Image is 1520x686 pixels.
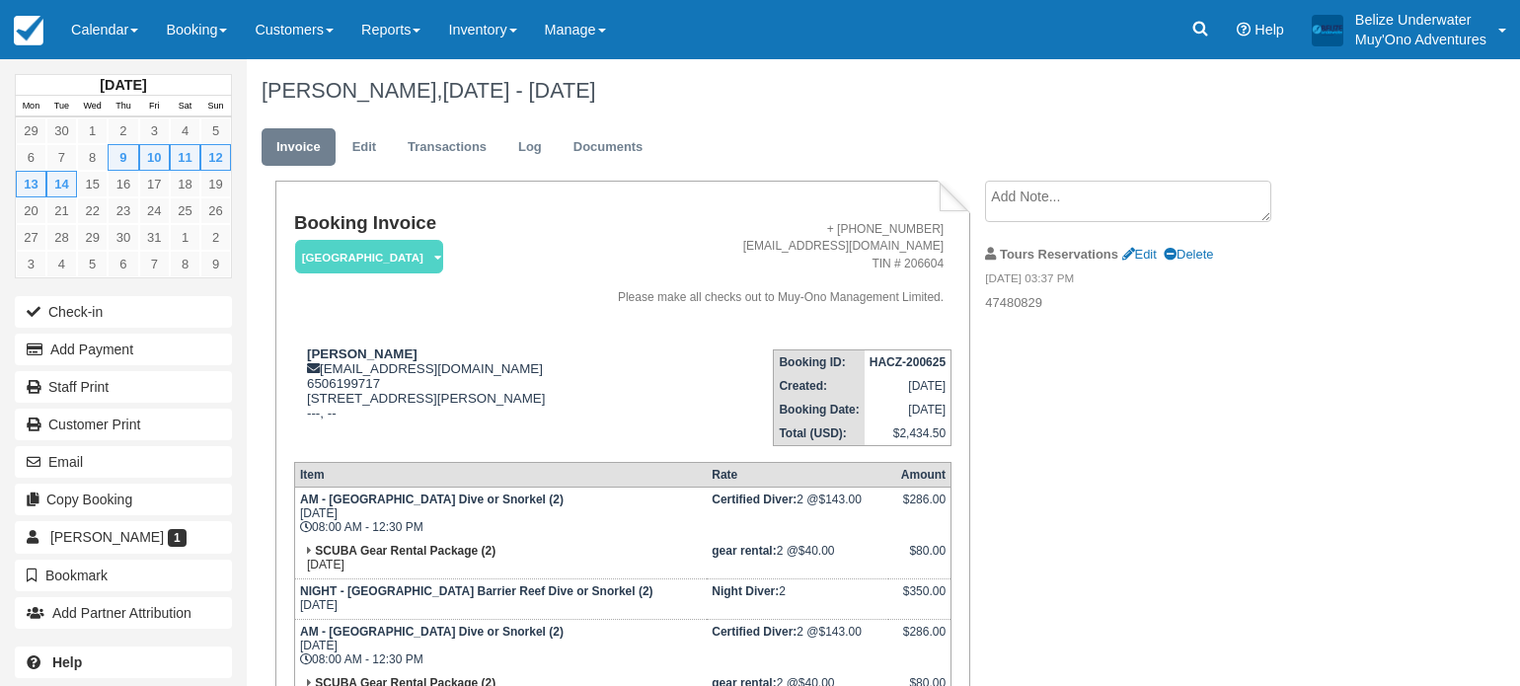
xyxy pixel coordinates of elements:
[200,171,231,197] a: 19
[170,117,200,144] a: 4
[707,619,887,671] td: 2 @
[139,96,170,117] th: Fri
[108,197,138,224] a: 23
[77,251,108,277] a: 5
[707,487,887,539] td: 2 @
[300,493,564,506] strong: AM - [GEOGRAPHIC_DATA] Dive or Snorkel (2)
[15,446,232,478] button: Email
[46,251,77,277] a: 4
[712,544,776,558] strong: gear rental
[985,270,1318,292] em: [DATE] 03:37 PM
[139,171,170,197] a: 17
[1237,23,1251,37] i: Help
[300,625,564,639] strong: AM - [GEOGRAPHIC_DATA] Dive or Snorkel (2)
[774,374,865,398] th: Created:
[108,251,138,277] a: 6
[774,421,865,446] th: Total (USD):
[16,117,46,144] a: 29
[139,117,170,144] a: 3
[580,221,944,306] address: + [PHONE_NUMBER] [EMAIL_ADDRESS][DOMAIN_NAME] TIN # 206604 Please make all checks out to Muy-Ono ...
[108,224,138,251] a: 30
[46,171,77,197] a: 14
[294,578,707,619] td: [DATE]
[200,117,231,144] a: 5
[1355,10,1486,30] p: Belize Underwater
[503,128,557,167] a: Log
[819,493,862,506] span: $143.00
[712,625,797,639] strong: Certified Diver
[139,224,170,251] a: 31
[170,171,200,197] a: 18
[300,584,653,598] strong: NIGHT - [GEOGRAPHIC_DATA] Barrier Reef Dive or Snorkel (2)
[170,96,200,117] th: Sat
[15,560,232,591] button: Bookmark
[200,224,231,251] a: 2
[14,16,43,45] img: checkfront-main-nav-mini-logo.png
[774,349,865,374] th: Booking ID:
[798,544,835,558] span: $40.00
[442,78,595,103] span: [DATE] - [DATE]
[893,493,946,522] div: $286.00
[1164,247,1213,262] a: Delete
[108,96,138,117] th: Thu
[50,529,164,545] span: [PERSON_NAME]
[77,197,108,224] a: 22
[16,224,46,251] a: 27
[1254,22,1284,38] span: Help
[294,539,707,579] td: [DATE]
[108,171,138,197] a: 16
[52,654,82,670] b: Help
[865,374,951,398] td: [DATE]
[707,578,887,619] td: 2
[15,371,232,403] a: Staff Print
[16,171,46,197] a: 13
[139,197,170,224] a: 24
[108,117,138,144] a: 2
[16,96,46,117] th: Mon
[170,144,200,171] a: 11
[774,398,865,421] th: Booking Date:
[893,544,946,573] div: $80.00
[294,213,572,234] h1: Booking Invoice
[16,144,46,171] a: 6
[712,493,797,506] strong: Certified Diver
[893,584,946,614] div: $350.00
[315,544,495,558] strong: SCUBA Gear Rental Package (2)
[200,96,231,117] th: Sun
[888,462,951,487] th: Amount
[15,521,232,553] a: [PERSON_NAME] 1
[707,462,887,487] th: Rate
[294,487,707,539] td: [DATE] 08:00 AM - 12:30 PM
[294,346,572,445] div: [EMAIL_ADDRESS][DOMAIN_NAME] 6506199717 [STREET_ADDRESS][PERSON_NAME] ---, --
[15,597,232,629] button: Add Partner Attribution
[77,224,108,251] a: 29
[295,240,443,274] em: [GEOGRAPHIC_DATA]
[262,79,1372,103] h1: [PERSON_NAME],
[46,197,77,224] a: 21
[338,128,391,167] a: Edit
[16,251,46,277] a: 3
[1355,30,1486,49] p: Muy'Ono Adventures
[46,224,77,251] a: 28
[865,398,951,421] td: [DATE]
[77,117,108,144] a: 1
[100,77,146,93] strong: [DATE]
[168,529,187,547] span: 1
[46,144,77,171] a: 7
[170,224,200,251] a: 1
[170,197,200,224] a: 25
[712,584,779,598] strong: Night Diver
[200,251,231,277] a: 9
[294,619,707,671] td: [DATE] 08:00 AM - 12:30 PM
[15,484,232,515] button: Copy Booking
[170,251,200,277] a: 8
[46,117,77,144] a: 30
[139,144,170,171] a: 10
[200,197,231,224] a: 26
[294,239,436,275] a: [GEOGRAPHIC_DATA]
[46,96,77,117] th: Tue
[819,625,862,639] span: $143.00
[865,421,951,446] td: $2,434.50
[1122,247,1157,262] a: Edit
[1312,14,1343,45] img: A19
